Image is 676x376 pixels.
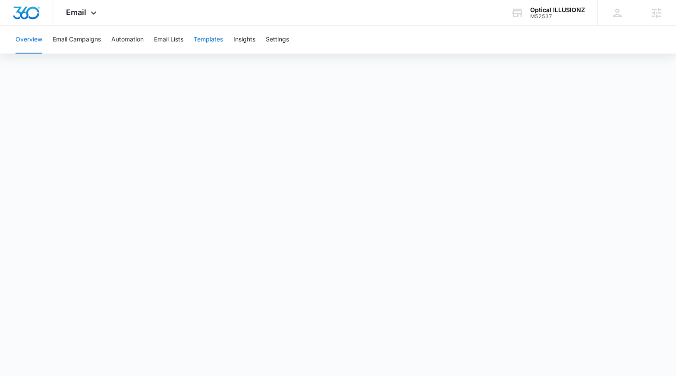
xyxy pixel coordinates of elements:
button: Overview [16,26,42,54]
button: Templates [194,26,223,54]
button: Email Campaigns [53,26,101,54]
div: account id [530,13,585,19]
button: Email Lists [154,26,183,54]
button: Insights [233,26,255,54]
button: Automation [111,26,144,54]
div: account name [530,6,585,13]
button: Settings [266,26,289,54]
span: Email [66,8,86,17]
